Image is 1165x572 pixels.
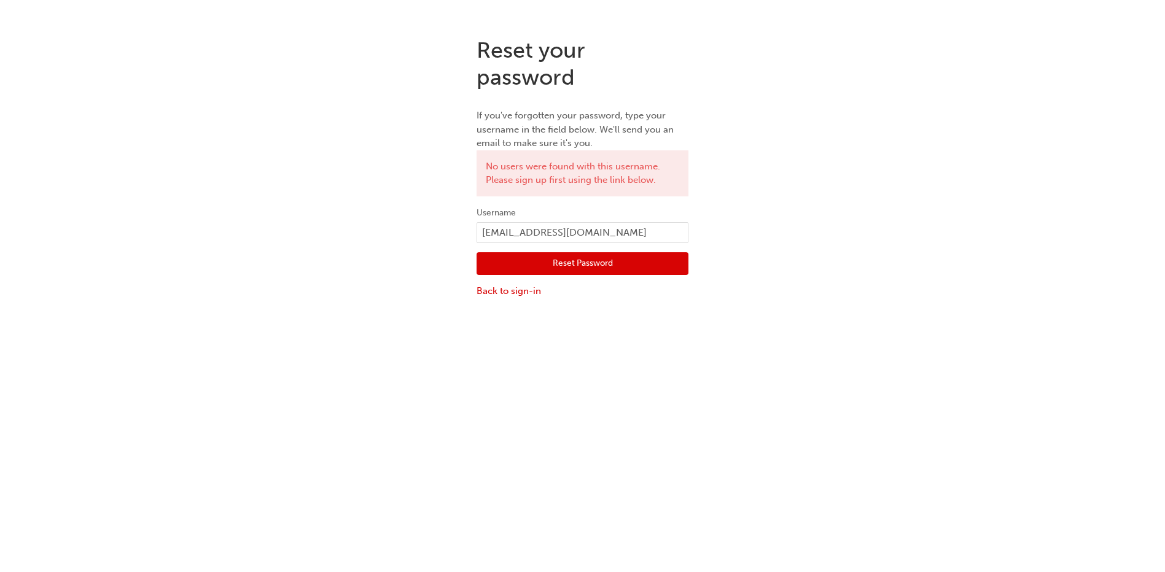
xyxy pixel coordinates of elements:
[477,150,688,196] div: No users were found with this username. Please sign up first using the link below.
[477,206,688,220] label: Username
[477,109,688,150] p: If you've forgotten your password, type your username in the field below. We'll send you an email...
[477,252,688,276] button: Reset Password
[477,222,688,243] input: Username
[477,284,688,298] a: Back to sign-in
[477,37,688,90] h1: Reset your password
